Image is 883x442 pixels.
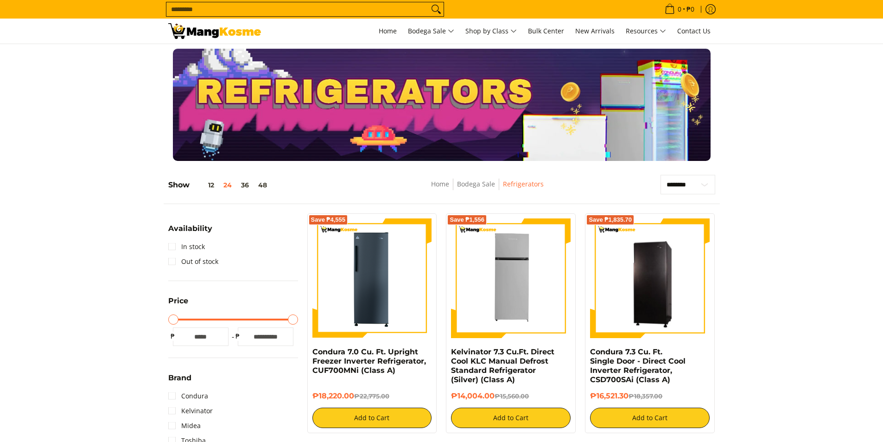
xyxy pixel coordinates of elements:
[461,19,521,44] a: Shop by Class
[236,181,254,189] button: 36
[451,347,554,384] a: Kelvinator 7.3 Cu.Ft. Direct Cool KLC Manual Defrost Standard Refrigerator (Silver) (Class A)
[408,26,454,37] span: Bodega Sale
[429,2,444,16] button: Search
[168,180,272,190] h5: Show
[673,19,715,44] a: Contact Us
[168,297,188,305] span: Price
[431,179,449,188] a: Home
[168,225,212,232] span: Availability
[621,19,671,44] a: Resources
[168,389,208,404] a: Condura
[312,347,426,375] a: Condura 7.0 Cu. Ft. Upright Freezer Inverter Refrigerator, CUF700MNi (Class A)
[403,19,459,44] a: Bodega Sale
[523,19,569,44] a: Bulk Center
[363,179,611,199] nav: Breadcrumbs
[270,19,715,44] nav: Main Menu
[590,391,710,401] h6: ₱16,521.30
[590,220,710,337] img: Condura 7.3 Cu. Ft. Single Door - Direct Cool Inverter Refrigerator, CSD700SAi (Class A)
[168,332,178,341] span: ₱
[571,19,619,44] a: New Arrivals
[168,297,188,312] summary: Open
[379,26,397,35] span: Home
[528,26,564,35] span: Bulk Center
[465,26,517,37] span: Shop by Class
[590,347,686,384] a: Condura 7.3 Cu. Ft. Single Door - Direct Cool Inverter Refrigerator, CSD700SAi (Class A)
[311,217,346,223] span: Save ₱4,555
[168,374,191,382] span: Brand
[190,181,219,189] button: 12
[168,418,201,433] a: Midea
[450,217,484,223] span: Save ₱1,556
[575,26,615,35] span: New Arrivals
[495,392,529,400] del: ₱15,560.00
[354,392,389,400] del: ₱22,775.00
[626,26,666,37] span: Resources
[457,179,495,188] a: Bodega Sale
[451,218,571,338] img: Kelvinator 7.3 Cu.Ft. Direct Cool KLC Manual Defrost Standard Refrigerator (Silver) (Class A)
[662,4,697,14] span: •
[677,26,711,35] span: Contact Us
[685,6,696,13] span: ₱0
[312,218,432,338] img: Condura 7.0 Cu. Ft. Upright Freezer Inverter Refrigerator, CUF700MNi (Class A)
[629,392,662,400] del: ₱18,357.00
[219,181,236,189] button: 24
[589,217,632,223] span: Save ₱1,835.70
[590,408,710,428] button: Add to Cart
[168,404,213,418] a: Kelvinator
[374,19,401,44] a: Home
[676,6,683,13] span: 0
[168,254,218,269] a: Out of stock
[254,181,272,189] button: 48
[233,332,242,341] span: ₱
[451,408,571,428] button: Add to Cart
[168,23,261,39] img: Bodega Sale Refrigerator l Mang Kosme: Home Appliances Warehouse Sale
[312,408,432,428] button: Add to Cart
[168,225,212,239] summary: Open
[168,239,205,254] a: In stock
[312,391,432,401] h6: ₱18,220.00
[168,374,191,389] summary: Open
[503,179,544,188] a: Refrigerators
[451,391,571,401] h6: ₱14,004.00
